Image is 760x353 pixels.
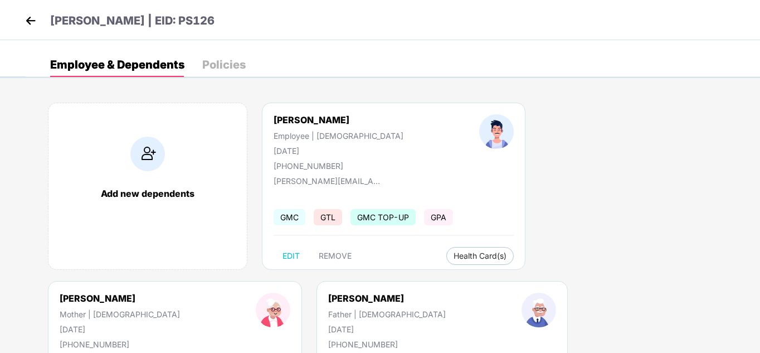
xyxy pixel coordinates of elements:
[60,188,236,199] div: Add new dependents
[328,310,446,319] div: Father | [DEMOGRAPHIC_DATA]
[310,247,360,265] button: REMOVE
[319,252,352,260] span: REMOVE
[60,310,180,319] div: Mother | [DEMOGRAPHIC_DATA]
[130,137,165,171] img: addIcon
[22,12,39,29] img: back
[328,293,446,304] div: [PERSON_NAME]
[328,325,446,334] div: [DATE]
[479,114,514,149] img: profileImage
[350,209,416,225] span: GMC TOP-UP
[274,114,403,125] div: [PERSON_NAME]
[282,252,300,260] span: EDIT
[454,253,506,259] span: Health Card(s)
[60,340,180,349] div: [PHONE_NUMBER]
[274,247,309,265] button: EDIT
[60,325,180,334] div: [DATE]
[274,176,385,186] div: [PERSON_NAME][EMAIL_ADDRESS][DOMAIN_NAME]
[314,209,342,225] span: GTL
[274,146,403,156] div: [DATE]
[202,59,246,70] div: Policies
[328,340,446,349] div: [PHONE_NUMBER]
[522,293,556,327] img: profileImage
[50,12,215,30] p: [PERSON_NAME] | EID: PS126
[274,209,305,225] span: GMC
[446,247,514,265] button: Health Card(s)
[60,293,180,304] div: [PERSON_NAME]
[274,161,403,171] div: [PHONE_NUMBER]
[424,209,453,225] span: GPA
[50,59,184,70] div: Employee & Dependents
[274,131,403,141] div: Employee | [DEMOGRAPHIC_DATA]
[256,293,290,327] img: profileImage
